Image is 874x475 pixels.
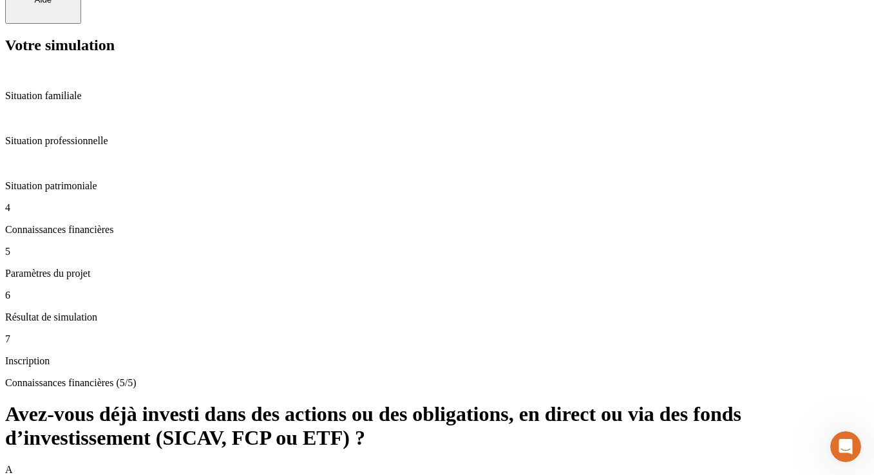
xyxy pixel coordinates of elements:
p: Connaissances financières (5/5) [5,377,869,389]
p: Résultat de simulation [5,312,869,323]
h2: Votre simulation [5,37,869,54]
p: Paramètres du projet [5,268,869,279]
h1: Avez-vous déjà investi dans des actions ou des obligations, en direct ou via des fonds d’investis... [5,402,869,450]
p: Connaissances financières [5,224,869,236]
p: 7 [5,333,869,345]
p: Situation patrimoniale [5,180,869,192]
p: 6 [5,290,869,301]
iframe: Intercom live chat [830,431,861,462]
p: Situation professionnelle [5,135,869,147]
p: 4 [5,202,869,214]
p: 5 [5,246,869,257]
p: Situation familiale [5,90,869,102]
p: Inscription [5,355,869,367]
